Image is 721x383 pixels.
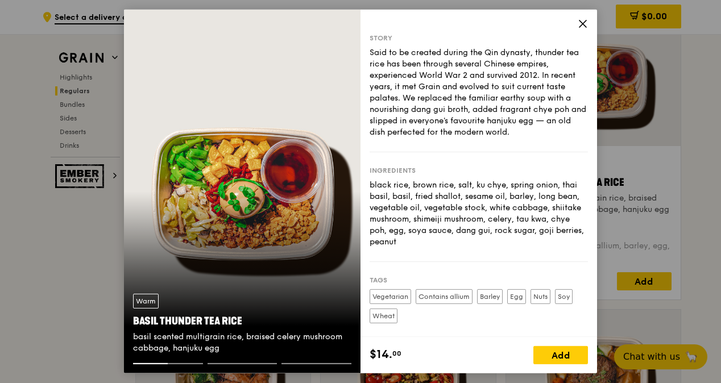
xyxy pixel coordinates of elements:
div: Add [533,346,588,364]
label: Nuts [531,289,550,304]
label: Barley [477,289,503,304]
label: Contains allium [416,289,473,304]
label: Soy [555,289,573,304]
label: Vegetarian [370,289,411,304]
div: Ingredients [370,166,588,175]
div: Story [370,34,588,43]
span: 00 [392,349,401,358]
div: Basil Thunder Tea Rice [133,313,351,329]
label: Egg [507,289,526,304]
div: black rice, brown rice, salt, ku chye, spring onion, thai basil, basil, fried shallot, sesame oil... [370,180,588,248]
span: $14. [370,346,392,363]
div: basil scented multigrain rice, braised celery mushroom cabbage, hanjuku egg [133,331,351,354]
div: Tags [370,276,588,285]
div: Said to be created during the Qin dynasty, thunder tea rice has been through several Chinese empi... [370,47,588,138]
div: Warm [133,294,159,309]
label: Wheat [370,309,397,323]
